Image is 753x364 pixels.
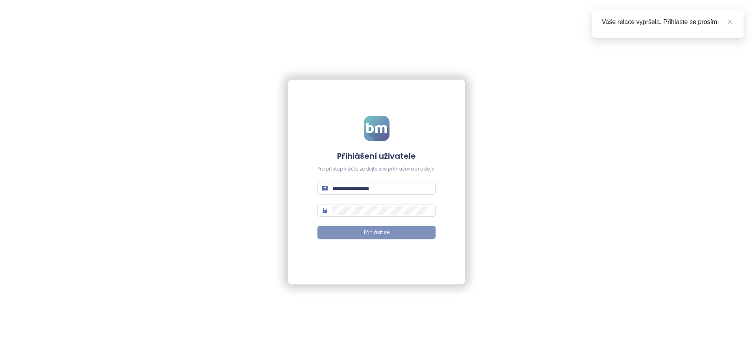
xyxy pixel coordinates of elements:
[364,229,389,236] span: Přihlásit se
[317,226,436,239] button: Přihlásit se
[364,116,389,141] img: logo
[317,165,436,173] div: Pro přístup k účtu zadejte své přihlašovací údaje.
[317,150,436,162] h4: Přihlášení uživatele
[322,208,328,213] span: lock
[727,19,733,24] span: close
[322,186,328,191] span: mail
[602,17,734,27] div: Vaše relace vypršela. Přihlaste se prosím.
